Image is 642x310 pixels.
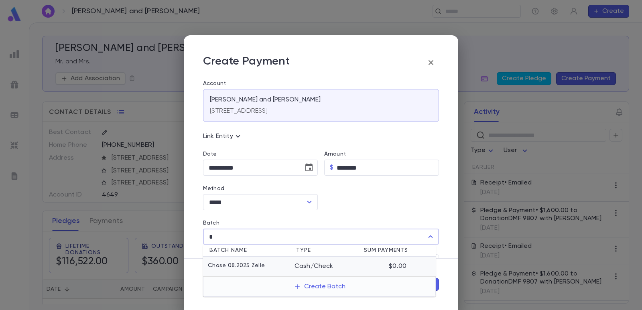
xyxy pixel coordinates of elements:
p: Link Entity [203,132,243,141]
p: [STREET_ADDRESS] [210,107,268,115]
button: Choose date, selected date is Aug 21, 2025 [301,160,317,176]
span: Sum Payments [348,247,408,253]
label: Amount [324,151,346,157]
button: Open [304,197,315,208]
p: $ [330,164,333,172]
p: Chase 08.2025 Zelle [208,262,265,270]
button: Close [425,231,436,242]
div: Cash/Check [295,262,346,270]
label: Method [203,185,224,192]
span: Batch Name [209,247,296,253]
label: Date [203,151,318,157]
span: Type [296,247,348,253]
div: $0.00 [346,262,406,270]
p: [PERSON_NAME] and [PERSON_NAME] [210,96,321,104]
button: Create Batch [289,280,350,293]
p: Create Payment [203,55,290,71]
label: Batch [203,220,219,226]
label: Account [203,80,439,87]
